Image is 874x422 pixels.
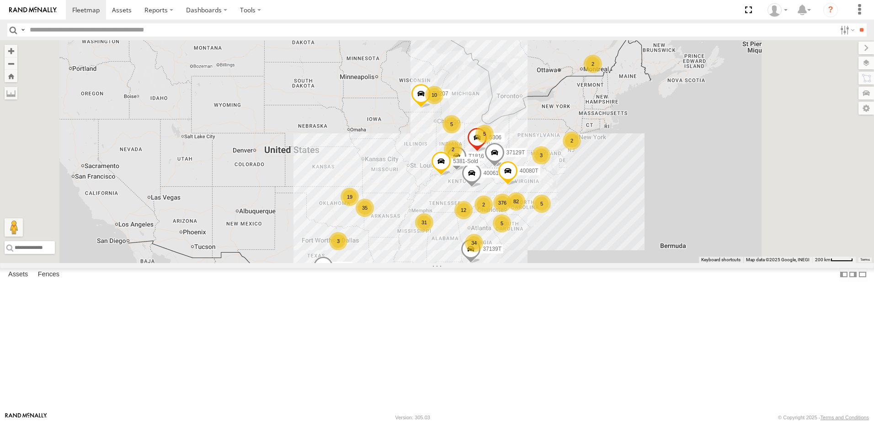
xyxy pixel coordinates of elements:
[563,132,581,150] div: 2
[356,199,374,217] div: 35
[493,214,511,232] div: 5
[778,415,869,420] div: © Copyright 2025 -
[815,257,831,262] span: 200 km
[5,70,17,82] button: Zoom Home
[9,7,57,13] img: rand-logo.svg
[746,257,810,262] span: Map data ©2025 Google, INEGI
[858,268,867,281] label: Hide Summary Table
[425,86,443,104] div: 10
[474,195,493,214] div: 2
[701,257,741,263] button: Keyboard shortcuts
[837,23,856,37] label: Search Filter Options
[5,87,17,100] label: Measure
[839,268,848,281] label: Dock Summary Table to the Left
[764,3,791,17] div: Dwight Wallace
[533,195,551,213] div: 5
[329,232,347,250] div: 3
[335,263,351,269] span: T3206
[483,246,501,252] span: 37139T
[5,413,47,422] a: Visit our Website
[507,192,525,211] div: 82
[19,23,27,37] label: Search Query
[4,268,32,281] label: Assets
[584,55,602,73] div: 2
[493,194,512,212] div: 376
[821,415,869,420] a: Terms and Conditions
[433,91,448,97] span: T3207
[489,135,501,141] span: 5306
[5,57,17,70] button: Zoom out
[5,45,17,57] button: Zoom in
[475,125,494,143] div: 5
[858,102,874,115] label: Map Settings
[442,115,461,133] div: 5
[444,140,462,158] div: 2
[465,234,483,252] div: 34
[341,188,359,206] div: 19
[848,268,858,281] label: Dock Summary Table to the Right
[454,201,473,219] div: 12
[453,158,478,164] span: 5381-Sold
[823,3,838,17] i: ?
[812,257,856,263] button: Map Scale: 200 km per 45 pixels
[860,258,870,262] a: Terms
[506,149,525,156] span: 37129T
[395,415,430,420] div: Version: 305.03
[532,146,550,164] div: 3
[33,268,64,281] label: Fences
[484,170,502,176] span: 40061T
[5,218,23,237] button: Drag Pegman onto the map to open Street View
[415,213,433,232] div: 31
[520,168,538,174] span: 40080T
[469,153,484,159] span: T1816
